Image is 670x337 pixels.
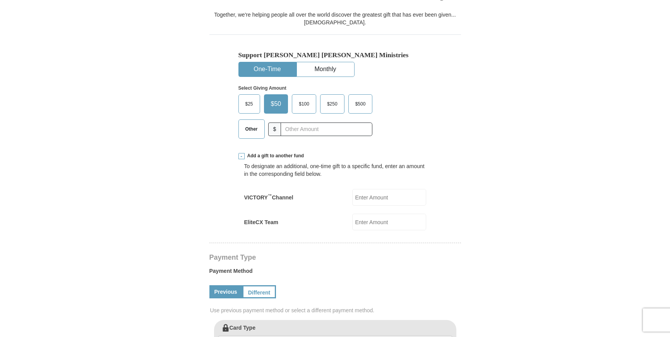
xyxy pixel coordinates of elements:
[352,189,426,206] input: Enter Amount
[245,153,304,159] span: Add a gift to another fund
[268,123,281,136] span: $
[268,193,272,198] sup: ™
[239,62,296,77] button: One-Time
[267,98,285,110] span: $50
[209,285,242,298] a: Previous
[238,51,432,59] h5: Support [PERSON_NAME] [PERSON_NAME] Ministries
[351,98,370,110] span: $500
[242,285,276,298] a: Different
[352,214,426,230] input: Enter Amount
[295,98,313,110] span: $100
[238,85,286,91] strong: Select Giving Amount
[244,218,278,226] label: EliteCX Team
[209,254,461,260] h4: Payment Type
[244,194,293,201] label: VICTORY Channel
[210,306,462,314] span: Use previous payment method or select a different payment method.
[323,98,341,110] span: $250
[244,162,426,178] div: To designate an additional, one-time gift to a specific fund, enter an amount in the correspondin...
[242,98,257,110] span: $25
[209,11,461,26] div: Together, we're helping people all over the world discover the greatest gift that has ever been g...
[281,123,372,136] input: Other Amount
[297,62,354,77] button: Monthly
[242,123,262,135] span: Other
[209,267,461,279] label: Payment Method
